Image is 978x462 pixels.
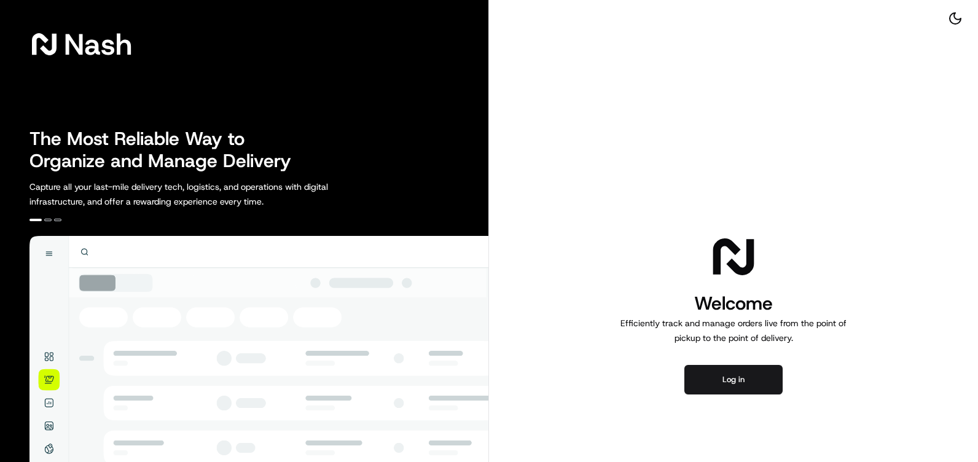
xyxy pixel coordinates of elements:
[616,316,851,345] p: Efficiently track and manage orders live from the point of pickup to the point of delivery.
[64,32,132,57] span: Nash
[616,291,851,316] h1: Welcome
[29,179,383,209] p: Capture all your last-mile delivery tech, logistics, and operations with digital infrastructure, ...
[29,128,305,172] h2: The Most Reliable Way to Organize and Manage Delivery
[684,365,783,394] button: Log in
